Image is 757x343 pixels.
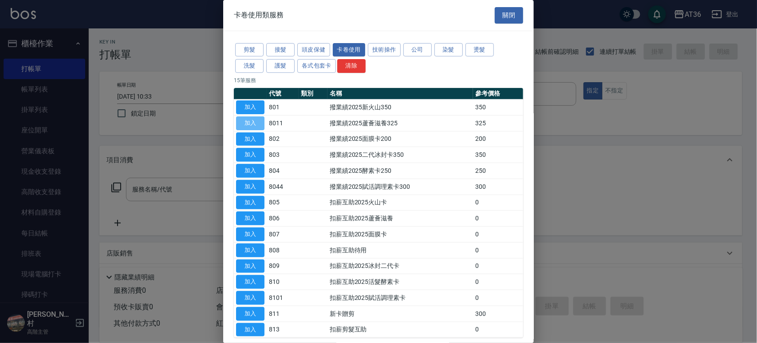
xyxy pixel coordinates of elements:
[473,179,523,195] td: 300
[267,258,299,274] td: 809
[236,259,264,273] button: 加入
[333,43,366,57] button: 卡卷使用
[236,100,264,114] button: 加入
[327,115,473,131] td: 撥業績2025蘆薈滋養325
[267,100,299,116] td: 801
[368,43,401,57] button: 技術操作
[327,211,473,227] td: 扣薪互助2025蘆薈滋養
[327,306,473,322] td: 新卡贈剪
[267,88,299,100] th: 代號
[267,163,299,179] td: 804
[299,88,327,100] th: 類別
[236,211,264,225] button: 加入
[267,306,299,322] td: 811
[473,274,523,290] td: 0
[337,59,366,73] button: 清除
[267,211,299,227] td: 806
[235,59,264,73] button: 洗髮
[234,76,523,84] p: 15 筆服務
[473,227,523,243] td: 0
[403,43,432,57] button: 公司
[327,227,473,243] td: 扣薪互助2025面膜卡
[473,195,523,211] td: 0
[236,227,264,241] button: 加入
[297,43,330,57] button: 頭皮保健
[267,274,299,290] td: 810
[267,147,299,163] td: 803
[473,131,523,147] td: 200
[473,100,523,116] td: 350
[327,322,473,338] td: 扣薪剪髮互助
[236,180,264,194] button: 加入
[267,115,299,131] td: 8011
[473,290,523,306] td: 0
[473,242,523,258] td: 0
[267,322,299,338] td: 813
[236,116,264,130] button: 加入
[327,290,473,306] td: 扣薪互助2025賦活調理素卡
[297,59,336,73] button: 各式包套卡
[327,131,473,147] td: 撥業績2025面膜卡200
[434,43,463,57] button: 染髮
[236,132,264,146] button: 加入
[266,43,295,57] button: 接髮
[327,100,473,116] td: 撥業績2025新火山350
[327,163,473,179] td: 撥業績2025酵素卡250
[327,179,473,195] td: 撥業績2025賦活調理素卡300
[267,179,299,195] td: 8044
[234,11,284,20] span: 卡卷使用類服務
[267,195,299,211] td: 805
[235,43,264,57] button: 剪髮
[495,7,523,24] button: 關閉
[266,59,295,73] button: 護髮
[327,147,473,163] td: 撥業績2025二代冰封卡350
[473,258,523,274] td: 0
[327,258,473,274] td: 扣薪互助2025冰封二代卡
[473,163,523,179] td: 250
[473,322,523,338] td: 0
[473,147,523,163] td: 350
[327,195,473,211] td: 扣薪互助2025火山卡
[267,131,299,147] td: 802
[236,291,264,305] button: 加入
[236,275,264,289] button: 加入
[327,88,473,100] th: 名稱
[236,164,264,178] button: 加入
[236,323,264,337] button: 加入
[473,88,523,100] th: 參考價格
[473,211,523,227] td: 0
[473,115,523,131] td: 325
[465,43,494,57] button: 燙髮
[473,306,523,322] td: 300
[267,242,299,258] td: 808
[267,227,299,243] td: 807
[236,307,264,321] button: 加入
[267,290,299,306] td: 8101
[327,242,473,258] td: 扣薪互助待用
[236,148,264,162] button: 加入
[236,196,264,210] button: 加入
[236,243,264,257] button: 加入
[327,274,473,290] td: 扣薪互助2025活髮酵素卡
